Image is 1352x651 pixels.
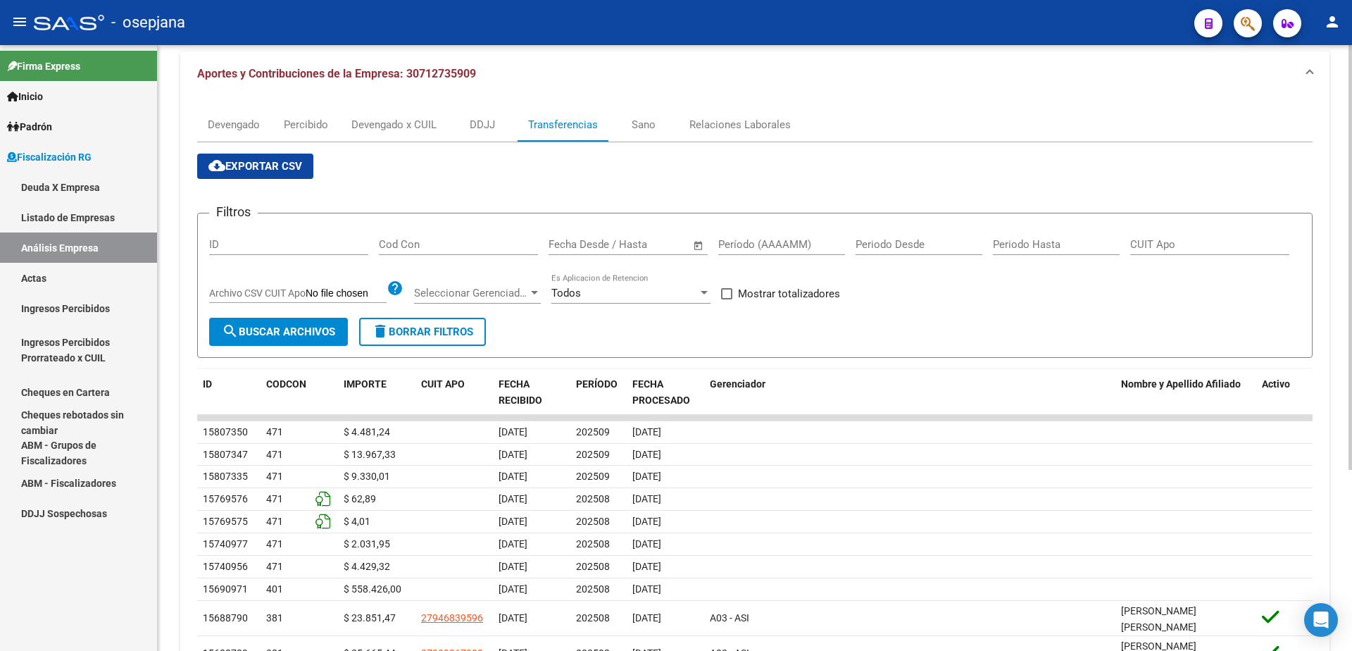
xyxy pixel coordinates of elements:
span: Activo [1262,378,1290,390]
datatable-header-cell: CUIT APO [415,369,493,416]
button: Open calendar [691,237,707,254]
span: FECHA PROCESADO [632,378,690,406]
span: 471 [266,449,283,460]
mat-icon: search [222,323,239,340]
span: PERÍODO [576,378,618,390]
span: $ 4,01 [344,516,370,527]
span: 27946839596 [421,612,483,624]
span: ID [203,378,212,390]
span: 15688790 [203,612,248,624]
span: 471 [266,471,283,482]
span: 471 [266,493,283,504]
span: [DATE] [499,516,527,527]
span: 202508 [576,516,610,527]
span: $ 13.967,33 [344,449,396,460]
datatable-header-cell: Gerenciador [704,369,1115,416]
span: Padrón [7,119,52,135]
span: 15690971 [203,583,248,595]
span: 15807335 [203,471,248,482]
span: [DATE] [499,449,527,460]
span: Inicio [7,89,43,104]
span: Exportar CSV [208,160,302,173]
span: $ 62,89 [344,493,376,504]
mat-icon: person [1324,13,1341,30]
span: $ 4.429,32 [344,561,390,572]
span: Mostrar totalizadores [738,285,840,302]
div: Open Intercom Messenger [1304,603,1338,637]
input: Archivo CSV CUIT Apo [306,287,387,300]
span: [DATE] [632,471,661,482]
span: Nombre y Apellido Afiliado [1121,378,1241,390]
div: Relaciones Laborales [689,117,791,132]
span: [DATE] [499,583,527,595]
mat-icon: menu [11,13,28,30]
datatable-header-cell: CODCON [261,369,310,416]
span: 202508 [576,612,610,624]
span: 401 [266,583,283,595]
span: Aportes y Contribuciones de la Empresa: 30712735909 [197,67,476,80]
span: 202509 [576,471,610,482]
span: CUIT APO [421,378,465,390]
span: [DATE] [632,612,661,624]
span: 381 [266,612,283,624]
span: [DATE] [632,426,661,438]
span: 15740956 [203,561,248,572]
datatable-header-cell: Nombre y Apellido Afiliado [1115,369,1256,416]
span: FECHA RECIBIDO [499,378,542,406]
span: 202508 [576,538,610,550]
span: Seleccionar Gerenciador [414,287,528,299]
button: Exportar CSV [197,154,313,179]
span: 202509 [576,449,610,460]
datatable-header-cell: FECHA RECIBIDO [493,369,570,416]
span: A03 - ASI [710,612,749,624]
span: 202508 [576,583,610,595]
span: Todos [551,287,581,299]
span: - osepjana [111,7,185,38]
mat-icon: cloud_download [208,157,225,174]
span: $ 558.426,00 [344,583,401,595]
span: Gerenciador [710,378,765,390]
span: $ 2.031,95 [344,538,390,550]
span: CODCON [266,378,306,390]
mat-icon: delete [372,323,389,340]
div: Devengado x CUIL [351,117,437,132]
span: [DATE] [499,493,527,504]
span: $ 9.330,01 [344,471,390,482]
datatable-header-cell: ID [197,369,261,416]
span: $ 23.851,47 [344,612,396,624]
datatable-header-cell: PERÍODO [570,369,627,416]
span: [DATE] [632,449,661,460]
span: Archivo CSV CUIT Apo [209,287,306,299]
span: [DATE] [632,493,661,504]
span: $ 4.481,24 [344,426,390,438]
span: 15740977 [203,538,248,550]
input: Fecha fin [618,238,687,251]
datatable-header-cell: FECHA PROCESADO [627,369,704,416]
span: [DATE] [632,561,661,572]
span: 15769575 [203,516,248,527]
span: [DATE] [632,538,661,550]
div: DDJJ [470,117,495,132]
span: Buscar Archivos [222,325,335,338]
span: 202509 [576,426,610,438]
span: Borrar Filtros [372,325,473,338]
mat-expansion-panel-header: Aportes y Contribuciones de la Empresa: 30712735909 [180,51,1329,97]
span: 471 [266,561,283,572]
div: Percibido [284,117,328,132]
div: Devengado [208,117,260,132]
div: Sano [632,117,656,132]
span: [PERSON_NAME] [PERSON_NAME] [1121,605,1196,633]
button: Buscar Archivos [209,318,348,346]
datatable-header-cell: Activo [1256,369,1313,416]
input: Fecha inicio [549,238,606,251]
span: 471 [266,538,283,550]
span: 202508 [576,493,610,504]
span: [DATE] [499,538,527,550]
span: 471 [266,426,283,438]
span: [DATE] [499,426,527,438]
span: [DATE] [499,612,527,624]
span: IMPORTE [344,378,387,390]
span: Firma Express [7,58,80,74]
span: [DATE] [499,471,527,482]
span: 15769576 [203,493,248,504]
